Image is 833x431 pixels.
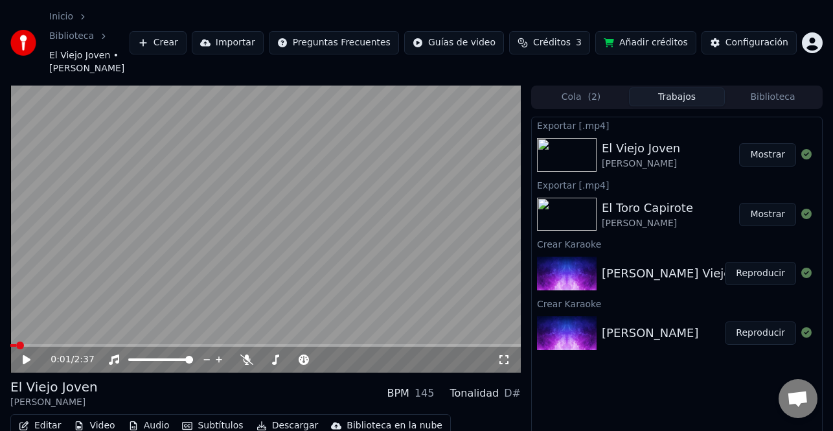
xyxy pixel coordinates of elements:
[387,386,409,401] div: BPM
[533,36,571,49] span: Créditos
[602,217,693,230] div: [PERSON_NAME]
[49,10,73,23] a: Inicio
[532,236,822,251] div: Crear Karaoke
[49,30,94,43] a: Biblioteca
[629,87,725,106] button: Trabajos
[725,321,796,345] button: Reproducir
[49,10,130,75] nav: breadcrumb
[532,177,822,192] div: Exportar [.mp4]
[49,49,130,75] span: El Viejo Joven • [PERSON_NAME]
[415,386,435,401] div: 145
[10,378,98,396] div: El Viejo Joven
[509,31,590,54] button: Créditos3
[269,31,399,54] button: Preguntas Frecuentes
[602,139,680,157] div: El Viejo Joven
[130,31,187,54] button: Crear
[725,36,788,49] div: Configuración
[602,157,680,170] div: [PERSON_NAME]
[602,264,766,283] div: [PERSON_NAME] Viejo Joven
[74,353,94,366] span: 2:37
[576,36,582,49] span: 3
[602,324,699,342] div: [PERSON_NAME]
[532,117,822,133] div: Exportar [.mp4]
[588,91,600,104] span: ( 2 )
[595,31,696,54] button: Añadir créditos
[602,199,693,217] div: El Toro Capirote
[725,262,796,285] button: Reproducir
[739,143,796,167] button: Mostrar
[739,203,796,226] button: Mostrar
[51,353,82,366] div: /
[779,379,817,418] a: Chat abierto
[504,386,521,401] div: D#
[725,87,821,106] button: Biblioteca
[404,31,504,54] button: Guías de video
[51,353,71,366] span: 0:01
[533,87,629,106] button: Cola
[450,386,499,401] div: Tonalidad
[10,30,36,56] img: youka
[192,31,264,54] button: Importar
[532,296,822,311] div: Crear Karaoke
[702,31,797,54] button: Configuración
[10,396,98,409] div: [PERSON_NAME]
